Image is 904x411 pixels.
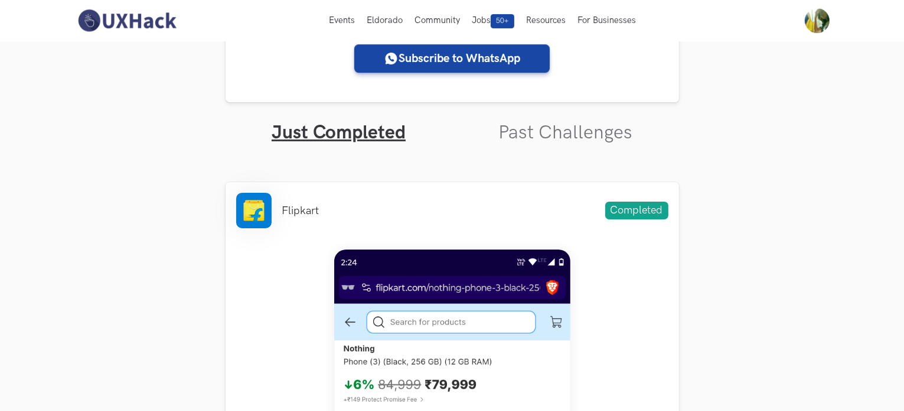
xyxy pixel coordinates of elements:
span: 50+ [491,14,514,28]
li: Flipkart [282,205,319,217]
img: Your profile pic [805,8,830,33]
a: Subscribe to WhatsApp [354,44,550,73]
a: Past Challenges [498,121,632,144]
a: Just Completed [272,121,406,144]
img: UXHack-logo.png [74,8,180,33]
span: Completed [605,202,668,219]
ul: Tabs Interface [226,102,679,144]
